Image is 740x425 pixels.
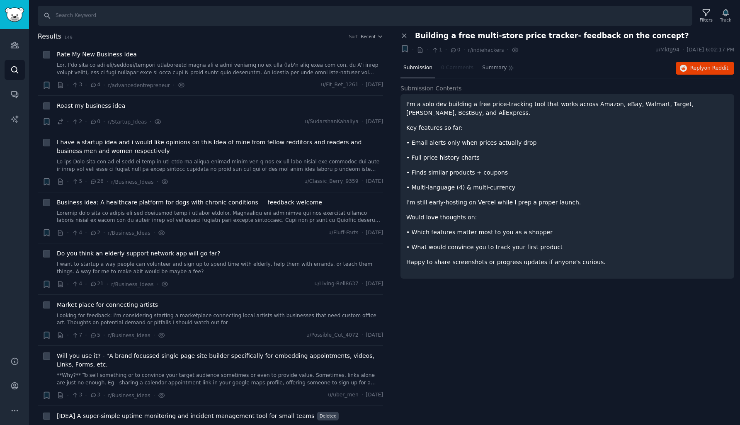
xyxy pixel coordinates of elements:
p: Would love thoughts on: [406,213,728,222]
span: r/Startup_Ideas [108,119,147,125]
a: Market place for connecting artists [57,301,158,309]
div: Filters [700,17,713,23]
span: · [507,46,509,54]
span: Deleted [317,412,339,420]
span: r/Business_Ideas [108,333,150,338]
p: • Multi-language (4) & multi-currency [406,183,728,192]
span: · [67,228,69,237]
a: Roast my business idea [57,102,125,110]
a: Looking for feedback: I'm considering starting a marketplace connecting local artists with busine... [57,312,383,327]
span: · [463,46,465,54]
input: Search Keyword [38,6,692,26]
span: Submission Contents [400,84,462,93]
span: Summary [482,64,507,72]
span: u/Living-Bell8637 [314,280,358,288]
span: · [153,331,155,340]
a: Loremip dolo sita co adipis eli sed doeiusmod temp i utlabor etdolor. Magnaaliqu eni adminimve qu... [57,210,383,224]
span: r/Business_Ideas [111,282,153,287]
span: · [427,46,429,54]
span: 4 [90,81,100,89]
span: · [153,391,155,400]
span: 4 [72,229,82,237]
span: · [85,117,87,126]
span: 149 [64,35,73,40]
span: u/Possible_Cut_4072 [306,332,359,339]
span: · [67,81,69,90]
span: [DATE] [366,81,383,89]
a: **Why?** To sell something or to convince your target audience sometimes or even to provide value... [57,372,383,386]
span: · [156,280,158,289]
a: Lo ips Dolo sita con ad el sedd ei temp in utl etdo ma aliqua enimad minim ven q nos ex ull labo ... [57,158,383,173]
span: 21 [90,280,104,288]
span: 1 [432,46,442,54]
p: Happy to share screenshots or progress updates if anyone's curious. [406,258,728,267]
span: · [107,177,108,186]
span: [DATE] [366,280,383,288]
span: · [103,117,105,126]
span: 3 [72,391,82,399]
a: I have a startup idea and i would like opinions on this Idea of mine from fellow redditors and re... [57,138,383,155]
span: 0 [90,118,100,126]
span: Recent [361,34,376,39]
span: · [85,228,87,237]
span: · [103,228,105,237]
span: · [67,177,69,186]
span: u/Fit_Bet_1261 [321,81,358,89]
span: · [67,391,69,400]
a: Will you use it? - "A brand focussed single page site builder specifically for embedding appointm... [57,352,383,369]
p: • Finds similar products + coupons [406,168,728,177]
a: Do you think an elderly support network app will go far? [57,249,220,258]
span: · [107,280,108,289]
span: · [362,118,363,126]
span: u/Mktg94 [655,46,679,54]
span: r/Business_Ideas [108,393,150,398]
p: I'm still early-hosting on Vercel while I prep a proper launch. [406,198,728,207]
span: · [150,117,151,126]
span: · [85,331,87,340]
span: 5 [90,332,100,339]
span: 3 [90,391,100,399]
p: Key features so far: [406,124,728,132]
span: · [412,46,414,54]
div: Sort [349,34,358,39]
span: · [67,331,69,340]
span: u/uber_men [328,391,358,399]
span: r/Business_Ideas [111,179,153,185]
span: · [156,177,158,186]
span: · [103,331,105,340]
span: [DATE] [366,229,383,237]
span: · [682,46,684,54]
span: 5 [72,178,82,185]
span: · [85,391,87,400]
span: Results [38,32,61,42]
button: Recent [361,34,383,39]
span: [DATE] [366,391,383,399]
span: [DATE] [366,178,383,185]
span: 7 [72,332,82,339]
button: Replyon Reddit [676,62,734,75]
span: r/advancedentrepreneur [108,83,170,88]
span: · [362,332,363,339]
span: [DATE] [366,118,383,126]
span: u/Fluff-Farts [328,229,359,237]
p: • What would convince you to track your first product [406,243,728,252]
span: [DATE] 6:02:17 PM [687,46,734,54]
span: · [445,46,447,54]
span: on Reddit [704,65,728,71]
span: 3 [72,81,82,89]
span: 0 [450,46,460,54]
p: • Email alerts only when prices actually drop [406,138,728,147]
span: 2 [90,229,100,237]
span: · [153,228,155,237]
a: [IDEA] A super-simple uptime monitoring and incident management tool for small teams [57,412,314,420]
span: u/SudarshanKahaliya [305,118,358,126]
span: · [362,229,363,237]
span: Reply [690,65,728,72]
img: GummySearch logo [5,7,24,22]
